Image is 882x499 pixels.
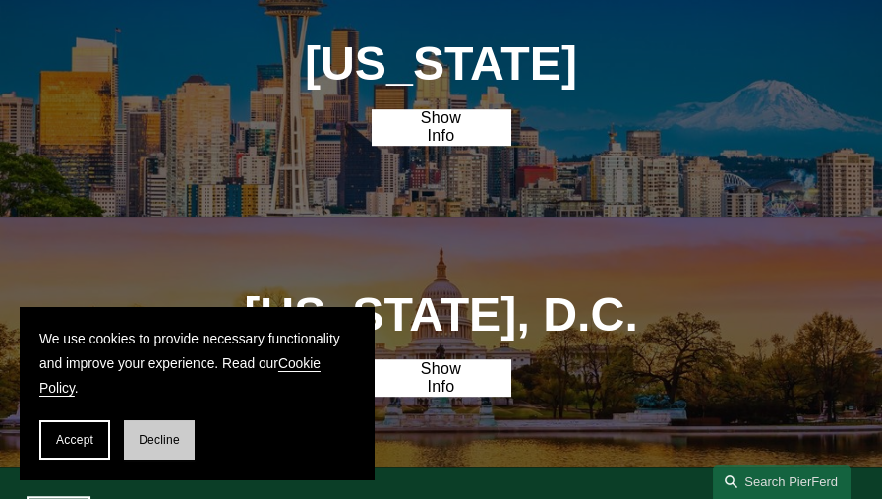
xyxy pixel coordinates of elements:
a: Show Info [372,109,510,145]
a: Show Info [372,359,510,395]
p: We use cookies to provide necessary functionality and improve your experience. Read our . [39,327,354,401]
a: Search this site [713,465,851,499]
button: Decline [124,420,195,460]
span: Accept [56,433,93,447]
section: Cookie banner [20,307,374,479]
span: Decline [139,433,180,447]
h1: [US_STATE], D.C. [234,287,649,342]
h1: [US_STATE] [303,36,579,91]
button: Accept [39,420,110,460]
a: Cookie Policy [39,355,321,396]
